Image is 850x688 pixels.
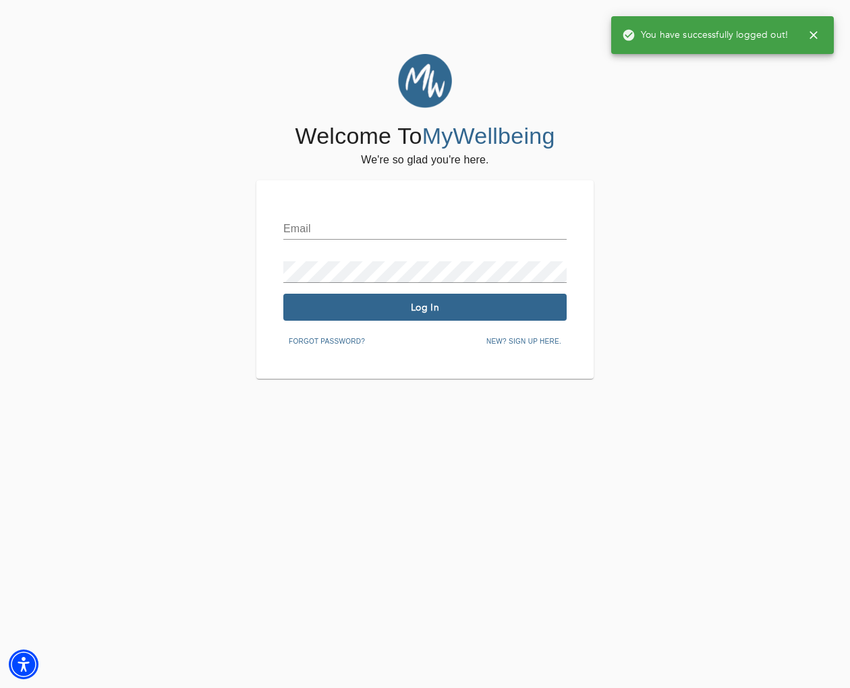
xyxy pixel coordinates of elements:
[283,294,567,321] button: Log In
[486,336,561,348] span: New? Sign up here.
[9,650,38,679] div: Accessibility Menu
[289,301,561,314] span: Log In
[398,54,452,108] img: MyWellbeing
[481,332,567,352] button: New? Sign up here.
[295,122,555,151] h4: Welcome To
[283,335,370,346] a: Forgot password?
[622,28,788,42] span: You have successfully logged out!
[283,332,370,352] button: Forgot password?
[289,336,365,348] span: Forgot password?
[361,151,488,169] h6: We're so glad you're here.
[422,123,555,149] span: MyWellbeing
